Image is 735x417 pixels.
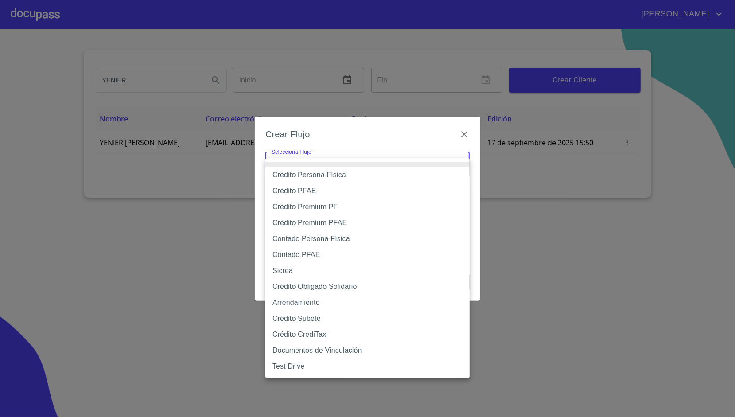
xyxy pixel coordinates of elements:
[265,231,470,247] li: Contado Persona Física
[265,199,470,215] li: Crédito Premium PF
[265,167,470,183] li: Crédito Persona Física
[265,263,470,279] li: Sicrea
[265,183,470,199] li: Crédito PFAE
[265,327,470,343] li: Crédito CrediTaxi
[265,162,470,167] li: None
[265,343,470,359] li: Documentos de Vinculación
[265,215,470,231] li: Crédito Premium PFAE
[265,295,470,311] li: Arrendamiento
[265,247,470,263] li: Contado PFAE
[265,359,470,374] li: Test Drive
[265,311,470,327] li: Crédito Súbete
[265,279,470,295] li: Crédito Obligado Solidario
